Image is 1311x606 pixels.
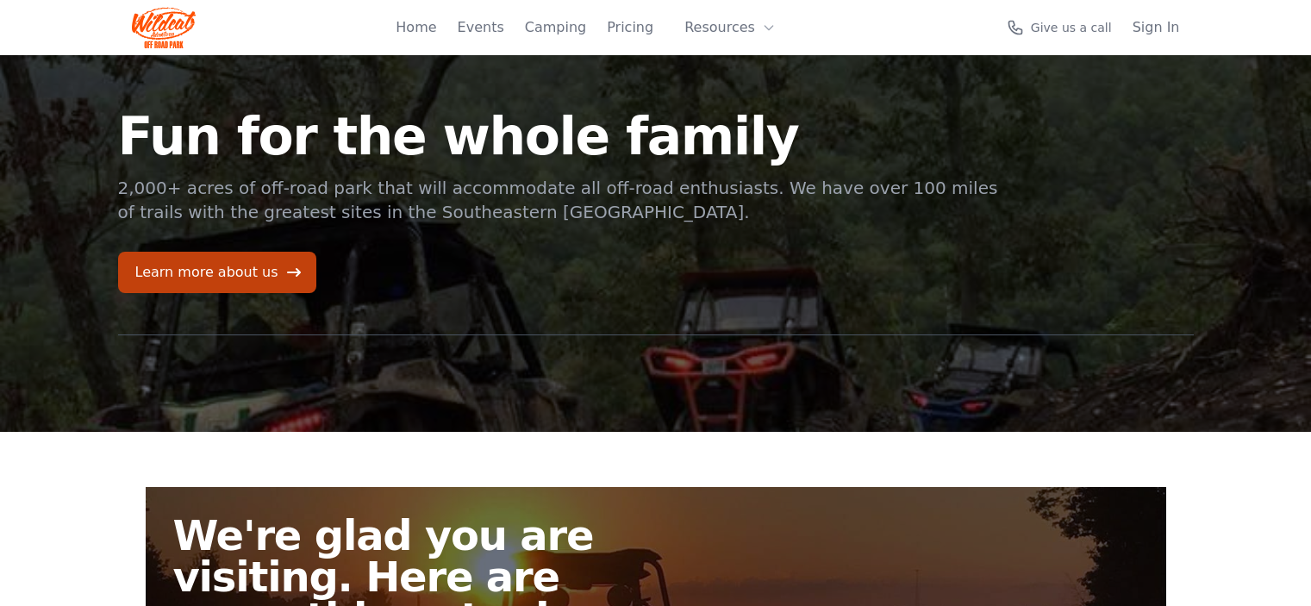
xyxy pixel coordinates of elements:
a: Sign In [1133,17,1180,38]
button: Resources [674,10,786,45]
a: Learn more about us [118,252,316,293]
img: Wildcat Logo [132,7,197,48]
a: Events [458,17,504,38]
h1: Fun for the whole family [118,110,1001,162]
span: Give us a call [1031,19,1112,36]
a: Camping [525,17,586,38]
a: Give us a call [1007,19,1112,36]
p: 2,000+ acres of off-road park that will accommodate all off-road enthusiasts. We have over 100 mi... [118,176,1001,224]
a: Home [396,17,436,38]
a: Pricing [607,17,653,38]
